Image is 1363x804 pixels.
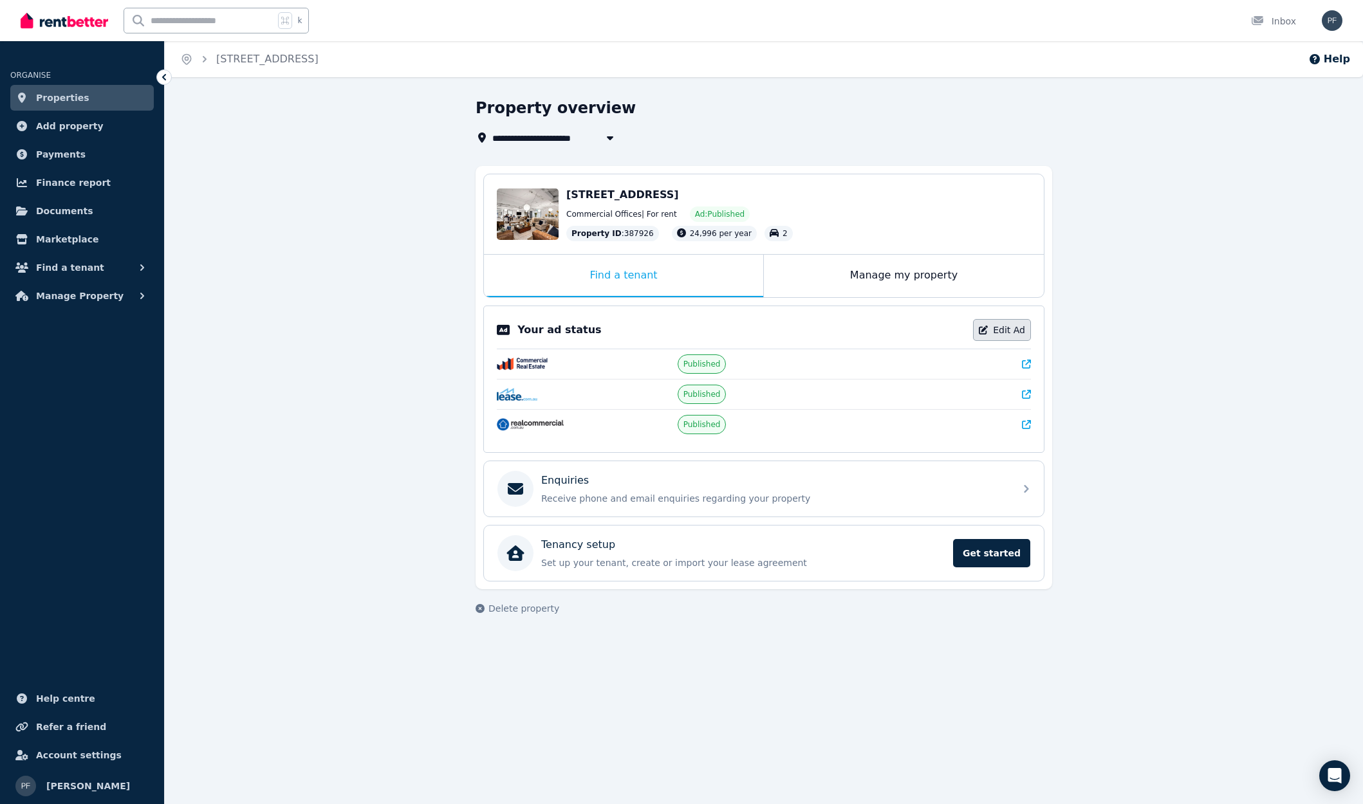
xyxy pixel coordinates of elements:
span: Get started [953,539,1030,567]
span: Finance report [36,175,111,190]
a: Tenancy setupSet up your tenant, create or import your lease agreementGet started [484,525,1044,581]
span: Payments [36,147,86,162]
div: Inbox [1251,15,1296,28]
span: Help centre [36,691,95,706]
button: Manage Property [10,283,154,309]
span: Published [683,419,721,430]
span: Account settings [36,747,122,763]
span: Refer a friend [36,719,106,735]
a: Finance report [10,170,154,196]
a: Marketplace [10,226,154,252]
a: Edit Ad [973,319,1031,341]
span: Ad: Published [695,209,745,219]
span: [STREET_ADDRESS] [566,188,679,201]
span: Add property [36,118,104,134]
span: Published [683,389,721,399]
span: 2 [783,229,788,238]
span: Delete property [488,602,559,615]
p: Receive phone and email enquiries regarding your property [541,492,1007,505]
div: Open Intercom Messenger [1319,760,1350,791]
button: Find a tenant [10,255,154,280]
p: Enquiries [541,473,589,488]
a: [STREET_ADDRESS] [216,53,319,65]
a: EnquiriesReceive phone and email enquiries regarding your property [484,461,1044,516]
p: Your ad status [517,322,601,338]
p: Set up your tenant, create or import your lease agreement [541,556,945,569]
a: Documents [10,198,154,224]
span: 24,996 per year [690,229,752,238]
img: Penny Flanagan [1322,10,1342,31]
img: Penny Flanagan [15,776,36,796]
img: RentBetter [21,11,108,30]
img: Lease.com.au [497,388,537,401]
span: Manage Property [36,288,124,304]
span: Marketplace [36,232,98,247]
a: Refer a friend [10,714,154,740]
a: Add property [10,113,154,139]
span: Commercial Offices | For rent [566,209,677,219]
span: [PERSON_NAME] [46,778,130,794]
span: Documents [36,203,93,219]
img: CommercialRealEstate.com.au [497,358,548,370]
div: Manage my property [764,255,1044,297]
span: Published [683,359,721,369]
span: Find a tenant [36,260,104,275]
p: Tenancy setup [541,537,615,553]
a: Properties [10,85,154,111]
span: Properties [36,90,89,105]
h1: Property overview [476,98,636,118]
button: Help [1308,51,1350,67]
a: Account settings [10,742,154,768]
span: Property ID [571,228,622,239]
div: Find a tenant [484,255,763,297]
a: Help centre [10,686,154,711]
img: RealCommercial.com.au [497,418,564,431]
a: Payments [10,142,154,167]
nav: Breadcrumb [165,41,334,77]
span: ORGANISE [10,71,51,80]
button: Delete property [476,602,559,615]
div: : 387926 [566,226,659,241]
span: k [297,15,302,26]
